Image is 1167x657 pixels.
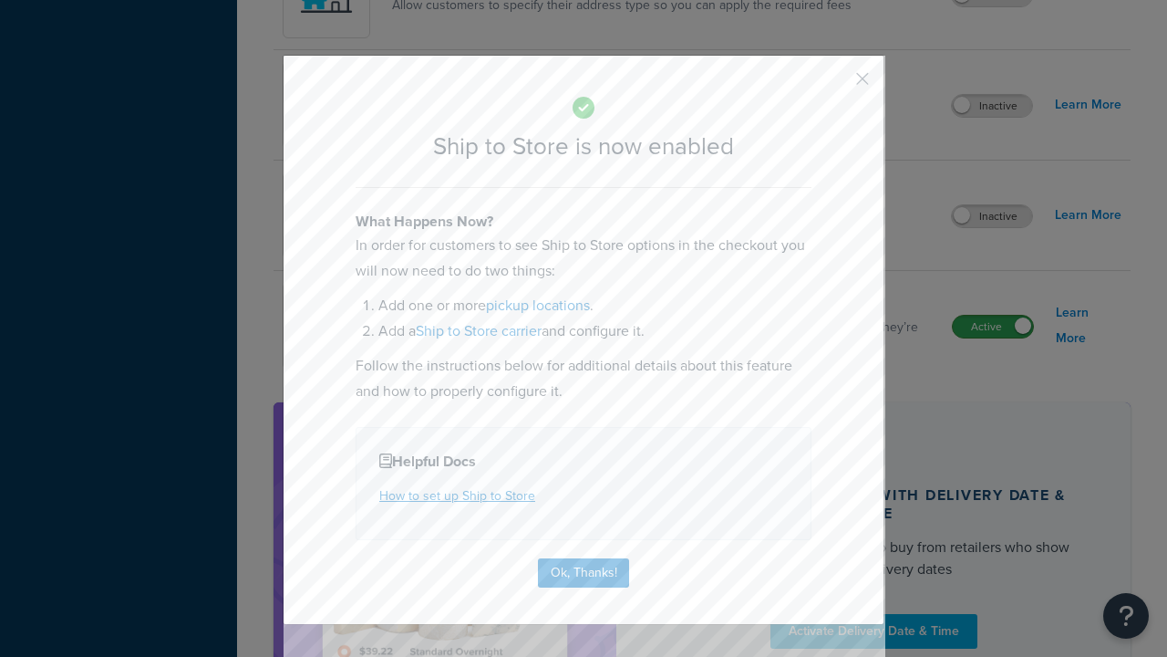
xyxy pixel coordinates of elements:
li: Add a and configure it. [378,318,811,344]
p: Follow the instructions below for additional details about this feature and how to properly confi... [356,353,811,404]
a: How to set up Ship to Store [379,486,535,506]
button: Ok, Thanks! [538,558,629,588]
li: Add one or more . [378,293,811,318]
a: pickup locations [486,295,590,316]
p: In order for customers to see Ship to Store options in the checkout you will now need to do two t... [356,233,811,284]
h2: Ship to Store is now enabled [356,133,811,160]
h4: Helpful Docs [379,451,788,473]
a: Ship to Store carrier [416,320,542,341]
h4: What Happens Now? [356,211,811,233]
